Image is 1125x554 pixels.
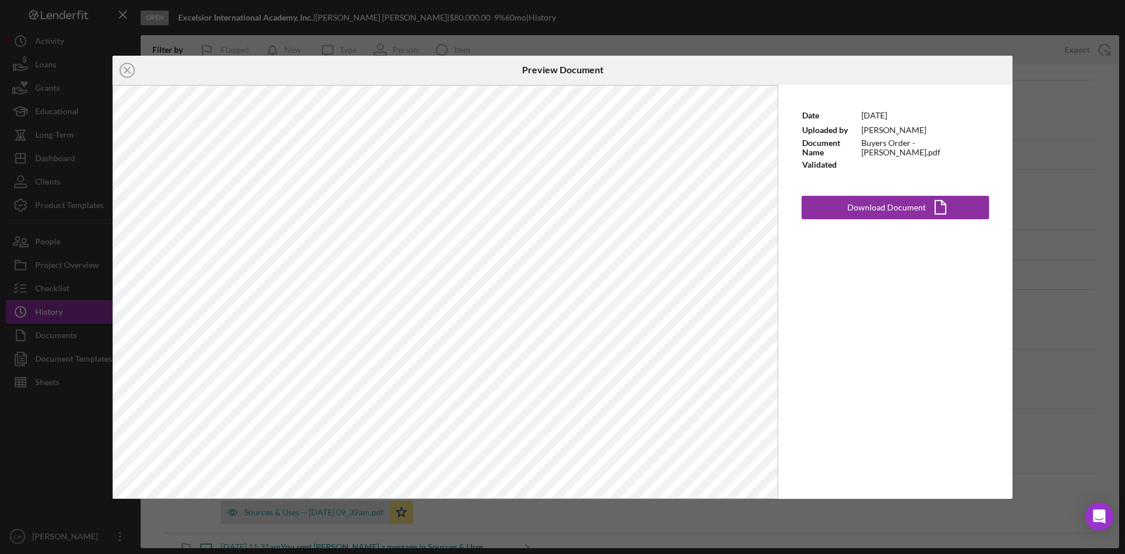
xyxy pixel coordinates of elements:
h6: Preview Document [522,64,604,75]
td: [DATE] [861,108,989,123]
div: Download Document [847,196,926,219]
b: Date [802,110,819,120]
td: Buyers Order - [PERSON_NAME].pdf [861,138,989,158]
button: Download Document [802,196,989,219]
b: Uploaded by [802,125,848,135]
td: [PERSON_NAME] [861,123,989,138]
b: Document Name [802,138,840,157]
div: Open Intercom Messenger [1085,502,1113,531]
b: Validated [802,159,837,169]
